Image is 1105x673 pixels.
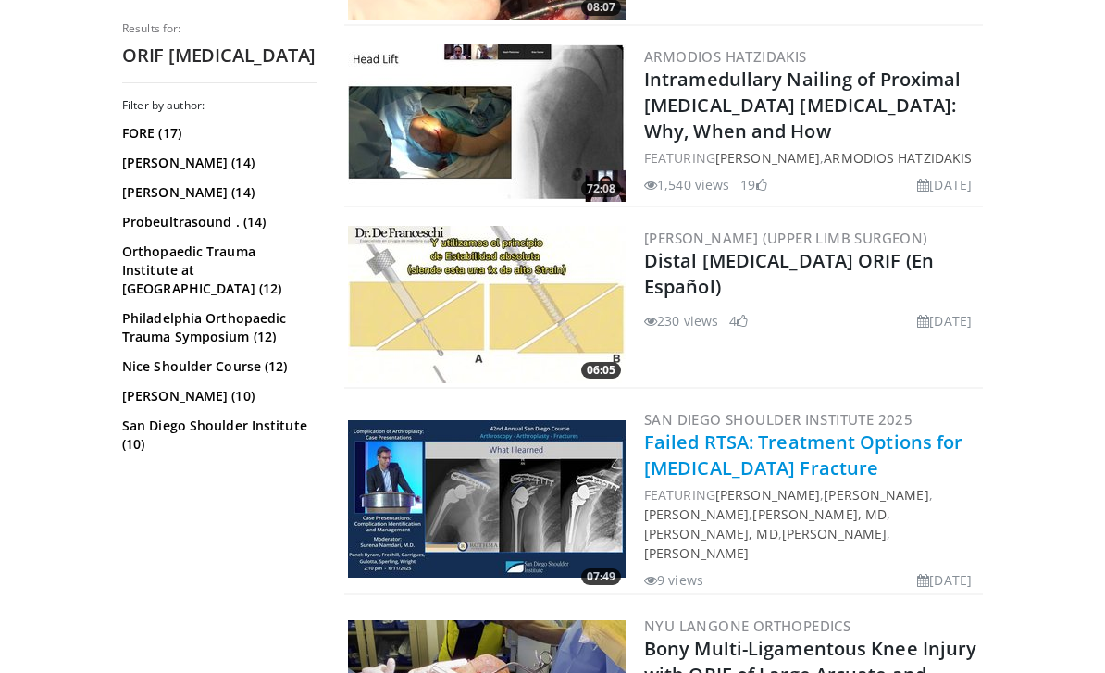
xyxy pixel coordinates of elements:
a: [PERSON_NAME] (Upper limb surgeon) [644,230,928,248]
img: 88b8e465-5b06-4ebf-88fb-b2f6f6c6bd5c.300x170_q85_crop-smart_upscale.jpg [348,227,626,384]
img: a1a5fb28-97c6-4892-91ee-8190a965c773.300x170_q85_crop-smart_upscale.jpg [348,421,626,579]
h2: ORIF [MEDICAL_DATA] [122,44,317,68]
a: Nice Shoulder Course (12) [122,357,312,376]
a: Probeultrasound . (14) [122,213,312,231]
a: [PERSON_NAME] [782,526,887,543]
a: [PERSON_NAME] (10) [122,387,312,405]
a: FORE (17) [122,124,312,143]
span: 72:08 [581,181,621,198]
a: 07:49 [348,421,626,579]
a: 72:08 [348,45,626,203]
a: [PERSON_NAME] [644,506,749,524]
a: Failed RTSA: Treatment Options for [MEDICAL_DATA] Fracture [644,430,962,481]
li: 230 views [644,312,718,331]
h3: Filter by author: [122,98,317,113]
img: 2294a05c-9c78-43a3-be21-f98653b8503a.300x170_q85_crop-smart_upscale.jpg [348,45,626,203]
a: Orthopaedic Trauma Institute at [GEOGRAPHIC_DATA] (12) [122,243,312,298]
a: [PERSON_NAME] [824,487,928,505]
li: 9 views [644,571,703,591]
a: Distal [MEDICAL_DATA] ORIF (En Español) [644,249,934,300]
a: San Diego Shoulder Institute 2025 [644,411,913,430]
span: 06:05 [581,363,621,380]
a: Armodios Hatzidakis [644,48,807,67]
a: Armodios Hatzidakis [824,150,972,168]
a: Philadelphia Orthopaedic Trauma Symposium (12) [122,309,312,346]
a: [PERSON_NAME] [715,487,820,505]
li: 1,540 views [644,176,729,195]
a: San Diego Shoulder Institute (10) [122,417,312,454]
li: [DATE] [917,312,972,331]
a: [PERSON_NAME] (14) [122,154,312,172]
a: [PERSON_NAME], MD [752,506,887,524]
li: [DATE] [917,176,972,195]
div: FEATURING , [644,149,979,168]
a: Intramedullary Nailing of Proximal [MEDICAL_DATA] [MEDICAL_DATA]: Why, When and How [644,68,961,144]
div: FEATURING , , , , , , [644,486,979,564]
a: NYU Langone Orthopedics [644,617,850,636]
li: [DATE] [917,571,972,591]
span: 07:49 [581,569,621,586]
li: 19 [740,176,766,195]
a: [PERSON_NAME], MD [644,526,778,543]
p: Results for: [122,21,317,36]
a: [PERSON_NAME] [644,545,749,563]
li: 4 [729,312,748,331]
a: 06:05 [348,227,626,384]
a: [PERSON_NAME] (14) [122,183,312,202]
a: [PERSON_NAME] [715,150,820,168]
